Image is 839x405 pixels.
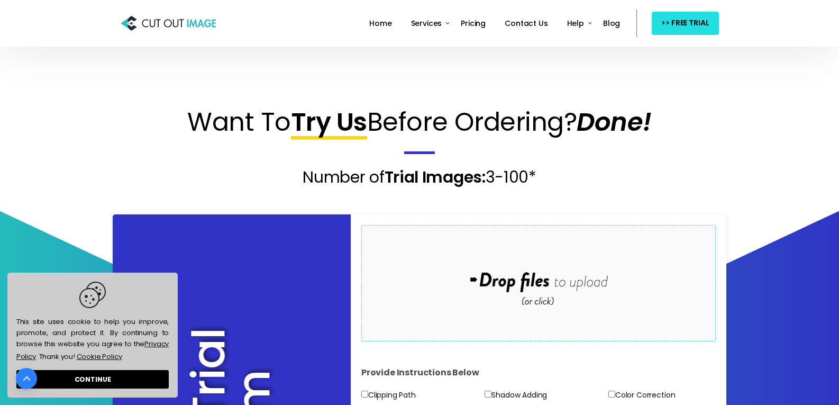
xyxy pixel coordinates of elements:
[505,18,548,29] span: Contact Us
[457,12,490,35] a: Pricing
[577,104,652,140] span: Done!
[385,166,486,188] span: Trial Images:
[411,18,442,29] span: Services
[599,12,624,35] a: Blog
[303,166,384,188] span: Number of
[187,104,291,140] span: Want To
[291,104,367,140] span: Try Us
[485,389,547,402] label: Shadow Adding
[16,368,37,389] a: Go to top
[369,18,391,29] span: Home
[652,12,718,34] a: >> FREE TRIAL
[407,12,446,35] a: Services
[608,389,675,402] label: Color Correction
[563,12,588,35] a: Help
[603,18,620,29] span: Blog
[16,370,169,389] a: dismiss cookie message
[361,391,368,398] input: Clipping Path
[365,12,396,35] a: Home
[16,282,169,363] span: This site uses cookie to help you improve, promote, and protect it. By continuing to browse this ...
[367,104,577,140] span: Before Ordering?
[361,357,716,389] h4: Provide Instructions Below
[461,18,486,29] span: Pricing
[608,391,615,398] input: Color Correction
[16,339,169,362] a: Privacy Policy
[121,13,216,33] img: Cut Out Image: Photo Cut Out Service Provider
[75,349,123,363] a: learn more about cookies
[661,16,709,30] span: >> FREE TRIAL
[567,18,584,29] span: Help
[486,166,536,188] span: 3-100*
[7,273,178,398] div: cookieconsent
[500,12,552,35] a: Contact Us
[485,391,491,398] input: Shadow Adding
[361,389,416,402] label: Clipping Path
